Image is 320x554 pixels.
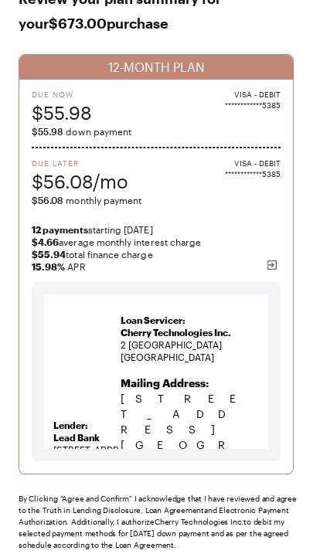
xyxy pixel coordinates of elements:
[19,55,293,80] div: 12-MONTH PLAN
[32,224,88,235] strong: 12 payments
[266,259,278,271] img: svg%3e
[32,89,92,100] span: Due Now
[32,249,66,260] strong: $55.94
[234,158,281,168] span: VISA - DEBIT
[32,126,63,137] span: $55.98
[19,493,301,551] div: By Clicking "Agree and Confirm" I acknowledge that I have reviewed and agree to the Truth in Lend...
[121,376,209,389] b: Mailing Address:
[32,194,281,206] span: monthly payment
[53,432,100,443] strong: Lead Bank
[32,100,92,125] span: $55.98
[32,260,281,273] span: APR
[32,195,63,206] span: $56.08
[32,168,128,194] span: $56.08/mo
[32,236,281,248] span: average monthly interest charge
[32,223,281,236] span: starting [DATE]
[32,125,281,138] span: down payment
[121,314,186,325] strong: Loan Servicer:
[121,327,231,338] span: Cherry Technologies Inc.
[234,89,281,100] span: VISA - DEBIT
[32,158,128,168] span: Due Later
[32,236,59,247] strong: $4.66
[32,261,65,272] b: 15.98 %
[53,420,88,430] strong: Lender:
[121,376,259,484] p: [STREET_ADDRESS] [GEOGRAPHIC_DATA]
[32,248,281,260] span: total finance charge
